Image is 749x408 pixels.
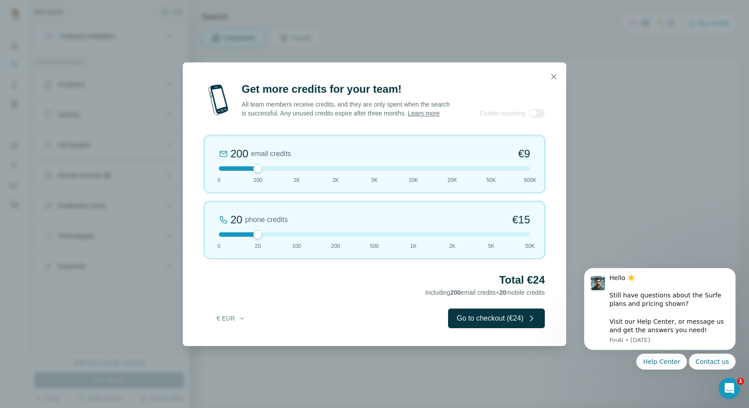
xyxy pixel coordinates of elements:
[332,176,339,184] span: 2K
[210,310,252,326] button: € EUR
[571,239,749,384] iframe: Intercom notifications message
[448,176,457,184] span: 20K
[371,176,378,184] span: 5K
[204,273,545,287] h2: Total €24
[218,176,221,184] span: 0
[449,242,456,250] span: 2K
[251,148,291,159] span: email credits
[512,213,530,227] span: €15
[218,242,221,250] span: 0
[518,147,530,161] span: €9
[245,214,288,225] span: phone credits
[499,289,506,296] span: 20
[450,289,461,296] span: 200
[293,176,300,184] span: 1K
[479,109,525,118] span: Enable recurring
[409,176,418,184] span: 10K
[719,378,740,399] iframe: Intercom live chat
[331,242,340,250] span: 200
[448,309,545,328] button: Go to checkout (€24)
[204,82,233,118] img: mobile-phone
[255,242,261,250] span: 20
[408,110,440,117] a: Learn more
[486,176,496,184] span: 50K
[370,242,379,250] span: 500
[410,242,417,250] span: 1K
[230,213,243,227] div: 20
[292,242,301,250] span: 100
[425,289,545,296] span: Including email credits + mobile credits
[253,176,262,184] span: 200
[524,176,536,184] span: 500K
[488,242,494,250] span: 5K
[242,100,451,118] p: All team members receive credits, and they are only spent when the search is successful. Any unus...
[737,378,744,385] span: 1
[525,242,535,250] span: 50K
[230,147,248,161] div: 200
